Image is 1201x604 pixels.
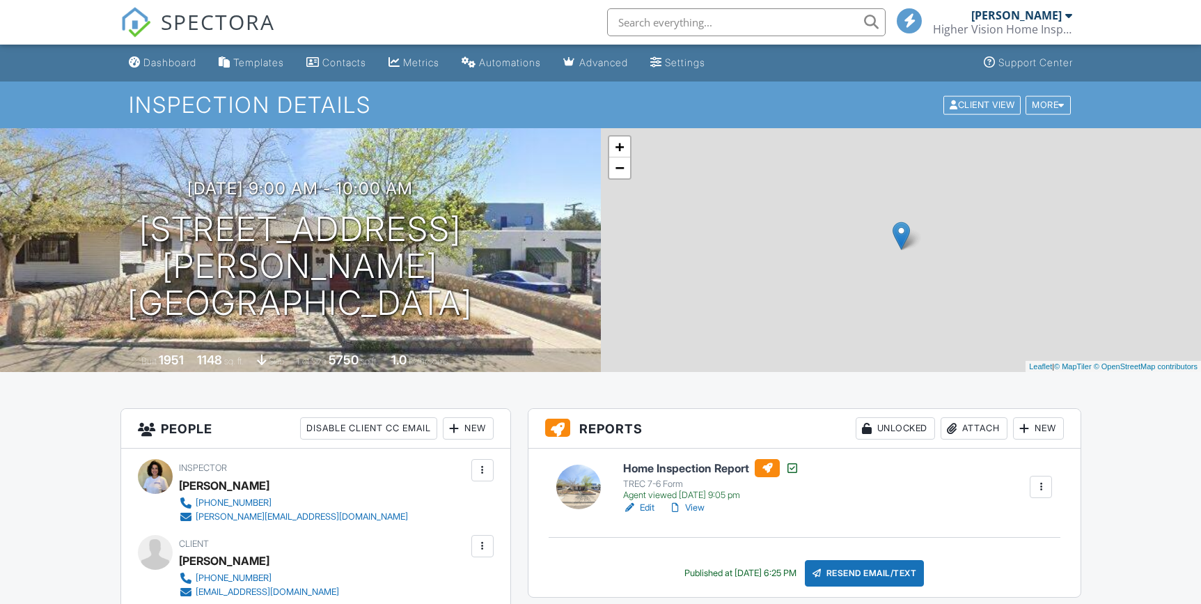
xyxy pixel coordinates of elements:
[943,95,1021,114] div: Client View
[179,475,269,496] div: [PERSON_NAME]
[269,356,284,366] span: slab
[528,409,1081,449] h3: Reports
[196,573,272,584] div: [PHONE_NUMBER]
[159,353,184,367] div: 1951
[22,211,579,321] h1: [STREET_ADDRESS][PERSON_NAME] [GEOGRAPHIC_DATA]
[558,50,634,76] a: Advanced
[623,459,799,477] h6: Home Inspection Report
[998,56,1073,68] div: Support Center
[179,539,209,549] span: Client
[479,56,541,68] div: Automations
[233,56,284,68] div: Templates
[179,510,408,524] a: [PERSON_NAME][EMAIL_ADDRESS][DOMAIN_NAME]
[300,417,437,440] div: Disable Client CC Email
[297,356,327,366] span: Lot Size
[123,50,202,76] a: Dashboard
[443,417,494,440] div: New
[941,417,1007,440] div: Attach
[971,8,1062,22] div: [PERSON_NAME]
[403,56,439,68] div: Metrics
[623,459,799,501] a: Home Inspection Report TREC 7-6 Form Agent viewed [DATE] 9:05 pm
[1026,361,1201,373] div: |
[1013,417,1064,440] div: New
[391,353,407,367] div: 1.0
[301,50,372,76] a: Contacts
[665,56,705,68] div: Settings
[129,93,1072,117] h1: Inspection Details
[623,501,654,515] a: Edit
[978,50,1078,76] a: Support Center
[187,179,413,198] h3: [DATE] 9:00 am - 10:00 am
[684,568,796,579] div: Published at [DATE] 6:25 PM
[645,50,711,76] a: Settings
[409,356,448,366] span: bathrooms
[121,409,510,449] h3: People
[196,511,408,522] div: [PERSON_NAME][EMAIL_ADDRESS][DOMAIN_NAME]
[1029,362,1052,371] a: Leaflet
[143,56,196,68] div: Dashboard
[141,356,157,366] span: Built
[120,7,151,38] img: The Best Home Inspection Software - Spectora
[161,7,275,36] span: SPECTORA
[609,157,630,178] a: Zoom out
[179,463,227,473] span: Inspector
[805,560,925,587] div: Resend Email/Text
[179,550,269,571] div: [PERSON_NAME]
[179,585,339,599] a: [EMAIL_ADDRESS][DOMAIN_NAME]
[623,490,799,501] div: Agent viewed [DATE] 9:05 pm
[329,353,359,367] div: 5750
[456,50,547,76] a: Automations (Basic)
[179,571,339,585] a: [PHONE_NUMBER]
[197,353,222,367] div: 1148
[942,99,1024,109] a: Client View
[579,56,628,68] div: Advanced
[933,22,1072,36] div: Higher Vision Home Inspections
[1054,362,1092,371] a: © MapTiler
[1094,362,1198,371] a: © OpenStreetMap contributors
[609,137,630,157] a: Zoom in
[196,587,339,598] div: [EMAIL_ADDRESS][DOMAIN_NAME]
[383,50,445,76] a: Metrics
[196,497,272,509] div: [PHONE_NUMBER]
[224,356,244,366] span: sq. ft.
[179,496,408,510] a: [PHONE_NUMBER]
[1026,95,1071,114] div: More
[668,501,705,515] a: View
[361,356,378,366] span: sq.ft.
[607,8,886,36] input: Search everything...
[322,56,366,68] div: Contacts
[623,479,799,490] div: TREC 7-6 Form
[120,19,275,48] a: SPECTORA
[213,50,290,76] a: Templates
[856,417,935,440] div: Unlocked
